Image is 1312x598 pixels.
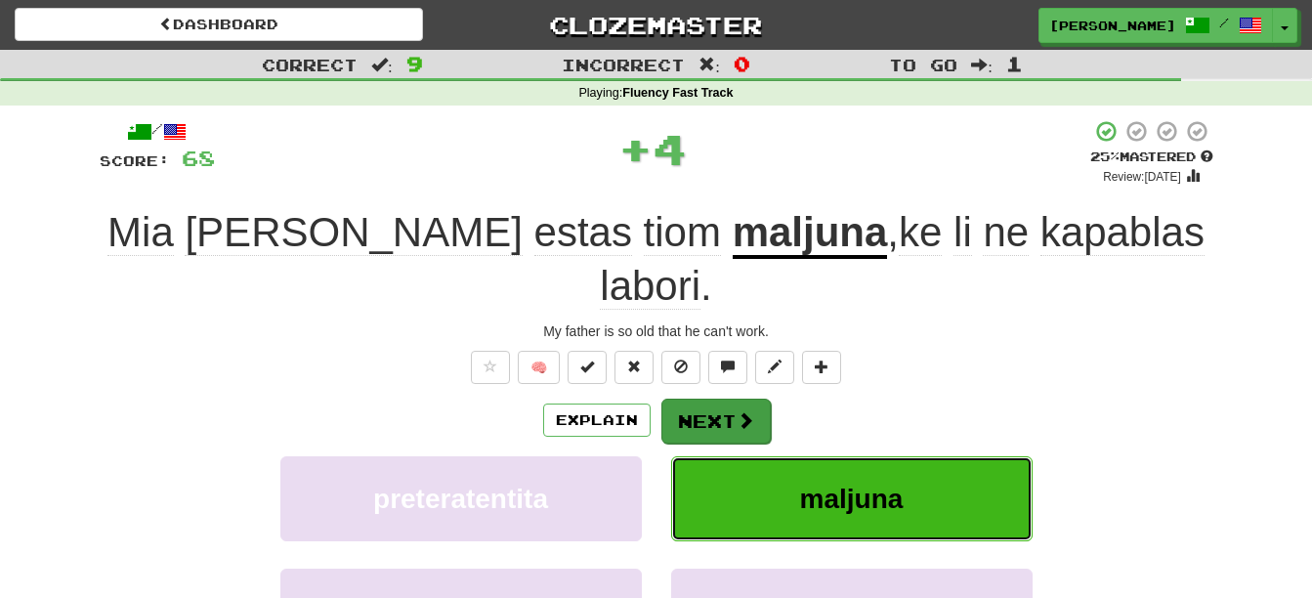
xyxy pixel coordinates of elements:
[182,146,215,170] span: 68
[733,209,888,259] u: maljuna
[373,484,548,514] span: preteratentita
[15,8,423,41] a: Dashboard
[534,209,632,256] span: estas
[1090,149,1213,166] div: Mastered
[983,209,1029,256] span: ne
[100,152,170,169] span: Score:
[698,57,720,73] span: :
[600,263,700,310] span: labori
[671,456,1033,541] button: maljuna
[471,351,510,384] button: Favorite sentence (alt+f)
[889,55,957,74] span: To go
[622,86,733,100] strong: Fluency Fast Track
[107,209,174,256] span: Mia
[100,321,1213,341] div: My father is so old that he can't work.
[562,55,685,74] span: Incorrect
[661,351,700,384] button: Ignore sentence (alt+i)
[568,351,607,384] button: Set this sentence to 100% Mastered (alt+m)
[543,404,651,437] button: Explain
[1006,52,1023,75] span: 1
[600,209,1205,310] span: , .
[371,57,393,73] span: :
[953,209,972,256] span: li
[614,351,654,384] button: Reset to 0% Mastered (alt+r)
[452,8,861,42] a: Clozemaster
[661,399,771,444] button: Next
[618,119,653,178] span: +
[1049,17,1176,34] span: [PERSON_NAME]
[406,52,423,75] span: 9
[644,209,721,256] span: tiom
[1090,149,1120,164] span: 25 %
[653,124,687,173] span: 4
[755,351,794,384] button: Edit sentence (alt+d)
[185,209,522,256] span: [PERSON_NAME]
[1103,170,1181,184] small: Review: [DATE]
[280,456,642,541] button: preteratentita
[1219,16,1229,29] span: /
[100,119,215,144] div: /
[708,351,747,384] button: Discuss sentence (alt+u)
[262,55,358,74] span: Correct
[1040,209,1205,256] span: kapablas
[971,57,993,73] span: :
[802,351,841,384] button: Add to collection (alt+a)
[899,209,942,256] span: ke
[1038,8,1273,43] a: [PERSON_NAME] /
[734,52,750,75] span: 0
[518,351,560,384] button: 🧠
[800,484,904,514] span: maljuna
